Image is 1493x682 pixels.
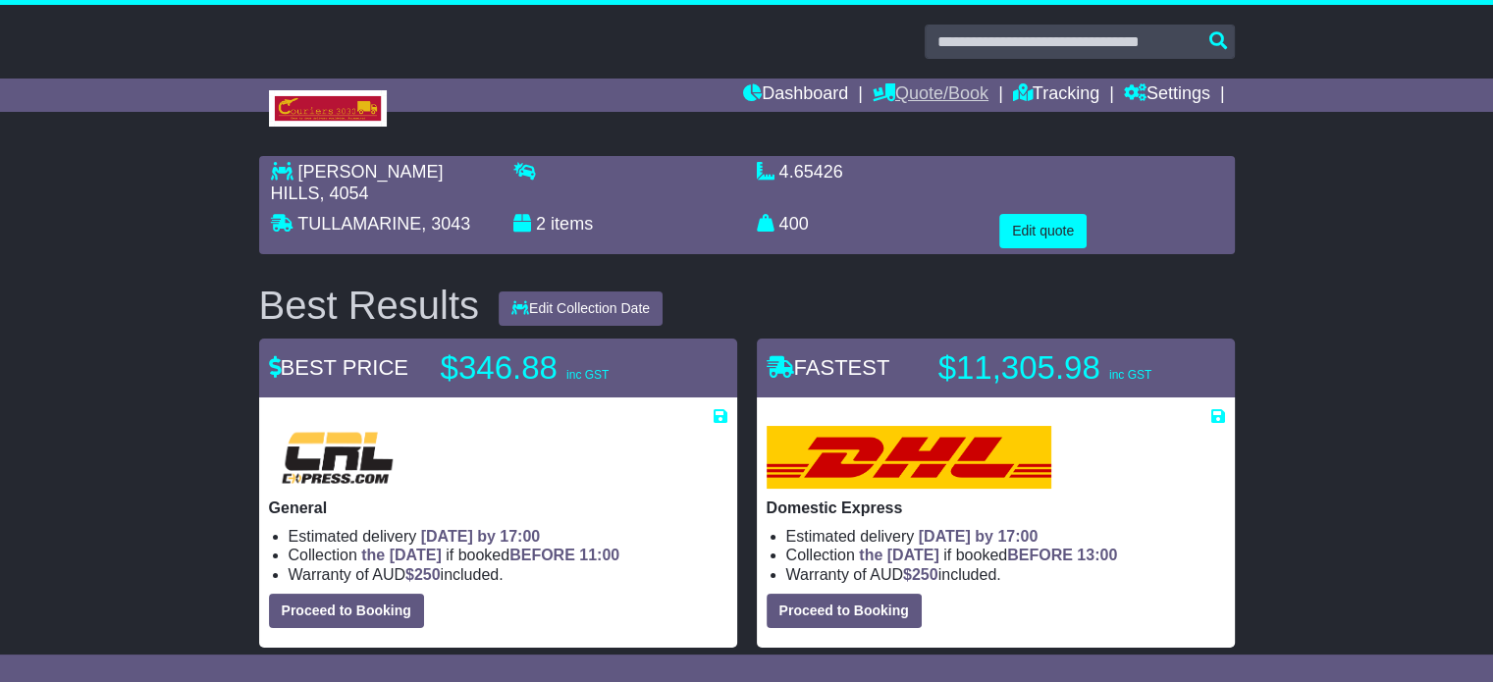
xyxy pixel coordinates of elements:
[743,79,848,112] a: Dashboard
[289,565,727,584] li: Warranty of AUD included.
[361,547,619,563] span: if booked
[912,566,938,583] span: 250
[1124,79,1210,112] a: Settings
[767,426,1051,489] img: DHL: Domestic Express
[271,162,444,203] span: [PERSON_NAME] HILLS
[786,527,1225,546] li: Estimated delivery
[919,528,1039,545] span: [DATE] by 17:00
[859,547,938,563] span: the [DATE]
[566,368,609,382] span: inc GST
[779,214,809,234] span: 400
[1007,547,1073,563] span: BEFORE
[786,565,1225,584] li: Warranty of AUD included.
[289,527,727,546] li: Estimated delivery
[509,547,575,563] span: BEFORE
[551,214,593,234] span: items
[999,214,1087,248] button: Edit quote
[421,528,541,545] span: [DATE] by 17:00
[767,594,922,628] button: Proceed to Booking
[786,546,1225,564] li: Collection
[767,498,1225,517] p: Domestic Express
[249,284,490,327] div: Best Results
[289,546,727,564] li: Collection
[938,348,1184,388] p: $11,305.98
[779,162,843,182] span: 4.65426
[269,498,727,517] p: General
[579,547,619,563] span: 11:00
[903,566,938,583] span: $
[859,547,1117,563] span: if booked
[1109,368,1151,382] span: inc GST
[767,355,890,380] span: FASTEST
[499,291,663,326] button: Edit Collection Date
[1077,547,1117,563] span: 13:00
[414,566,441,583] span: 250
[320,184,369,203] span: , 4054
[269,355,408,380] span: BEST PRICE
[441,348,686,388] p: $346.88
[269,594,424,628] button: Proceed to Booking
[297,214,421,234] span: TULLAMARINE
[536,214,546,234] span: 2
[421,214,470,234] span: , 3043
[405,566,441,583] span: $
[269,426,406,489] img: CRL: General
[1013,79,1099,112] a: Tracking
[361,547,441,563] span: the [DATE]
[873,79,988,112] a: Quote/Book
